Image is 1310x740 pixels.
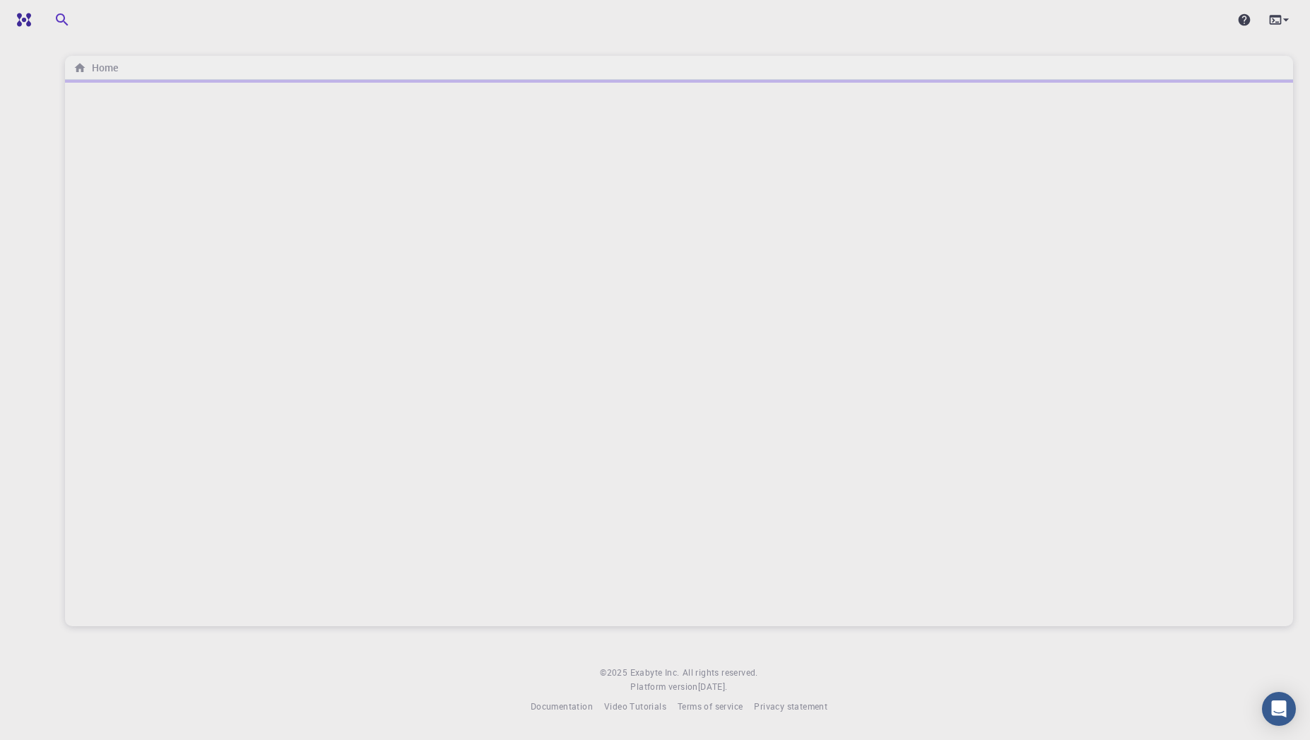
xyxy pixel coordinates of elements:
[754,700,827,714] a: Privacy statement
[754,700,827,712] span: Privacy statement
[698,680,728,694] a: [DATE].
[531,700,593,712] span: Documentation
[71,60,121,76] nav: breadcrumb
[630,666,680,678] span: Exabyte Inc.
[678,700,743,712] span: Terms of service
[531,700,593,714] a: Documentation
[600,666,630,680] span: © 2025
[630,680,697,694] span: Platform version
[11,13,31,27] img: logo
[604,700,666,714] a: Video Tutorials
[683,666,758,680] span: All rights reserved.
[1262,692,1296,726] div: Open Intercom Messenger
[604,700,666,712] span: Video Tutorials
[86,60,118,76] h6: Home
[630,666,680,680] a: Exabyte Inc.
[678,700,743,714] a: Terms of service
[698,681,728,692] span: [DATE] .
